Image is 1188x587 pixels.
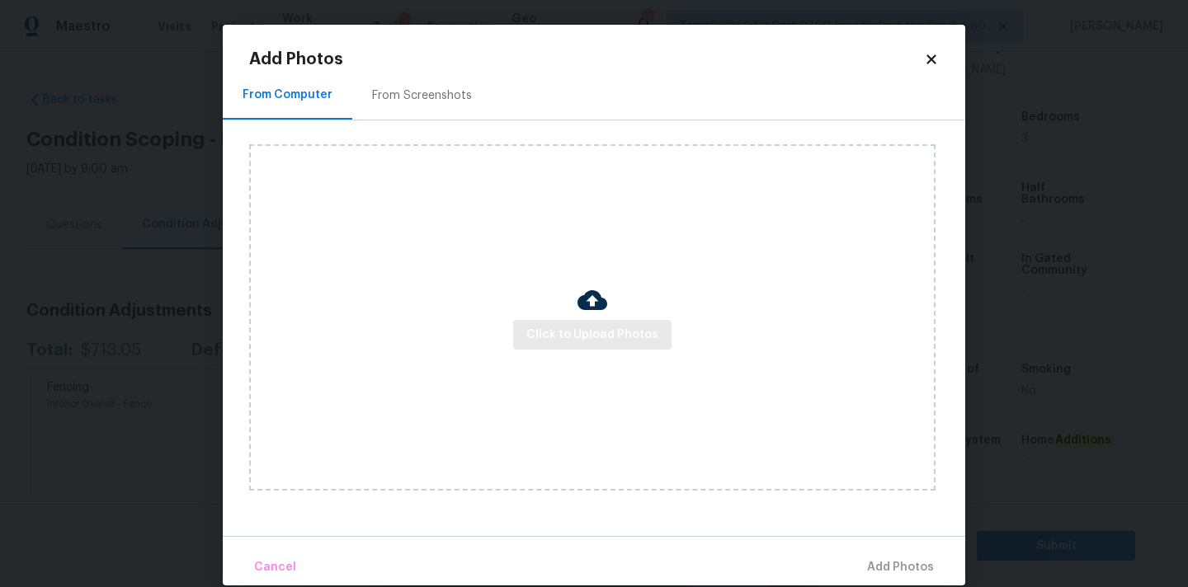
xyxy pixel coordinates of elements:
span: Cancel [254,557,296,578]
div: From Screenshots [372,87,472,104]
img: Cloud Upload Icon [577,285,607,315]
span: Click to Upload Photos [526,325,658,345]
h2: Add Photos [249,51,924,68]
div: From Computer [243,87,332,103]
button: Click to Upload Photos [513,320,672,350]
button: Cancel [247,550,303,585]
